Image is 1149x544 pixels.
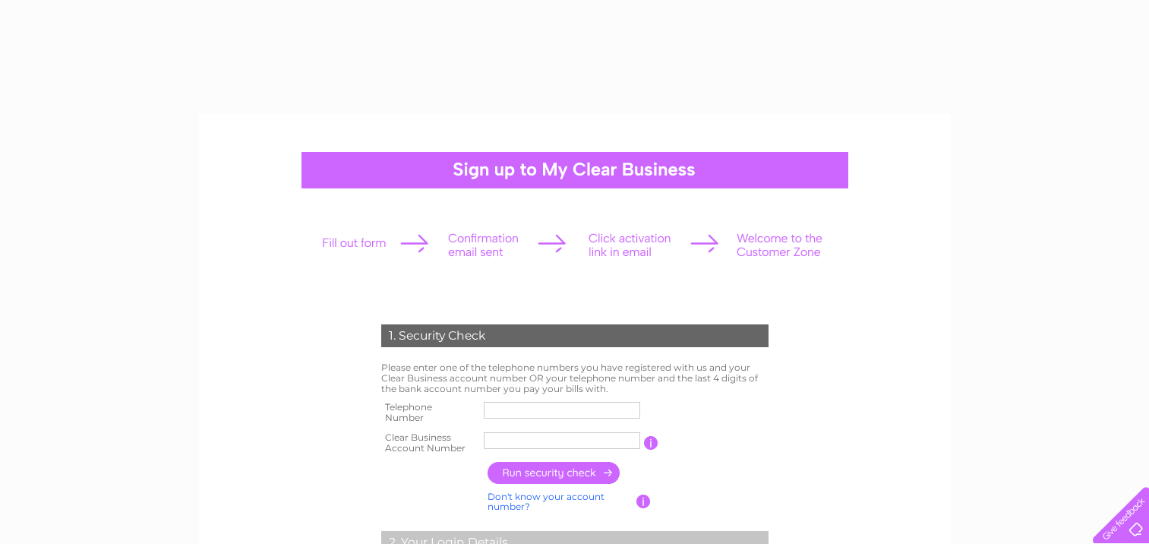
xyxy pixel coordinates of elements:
[377,359,772,397] td: Please enter one of the telephone numbers you have registered with us and your Clear Business acc...
[377,428,481,458] th: Clear Business Account Number
[488,491,604,513] a: Don't know your account number?
[644,436,658,450] input: Information
[636,495,651,508] input: Information
[381,324,769,347] div: 1. Security Check
[377,397,481,428] th: Telephone Number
